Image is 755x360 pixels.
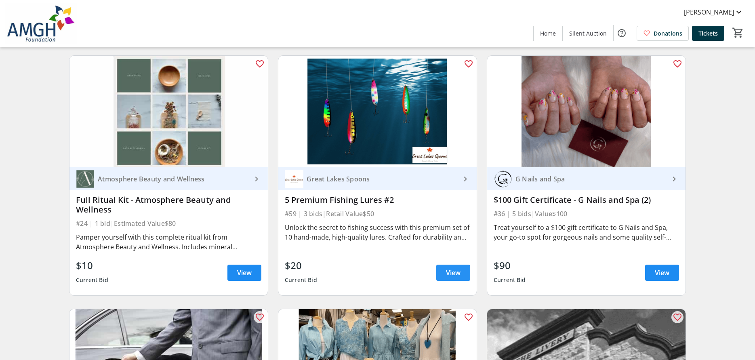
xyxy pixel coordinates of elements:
[255,312,265,322] mat-icon: favorite_outline
[69,167,268,190] a: Atmosphere Beauty and Wellness Atmosphere Beauty and Wellness
[285,223,470,242] div: Unlock the secret to fishing success with this premium set of 10 hand-made, high-quality lures. C...
[494,195,679,205] div: $100 Gift Certificate - G Nails and Spa (2)
[76,232,261,252] div: Pamper yourself with this complete ritual kit from Atmosphere Beauty and Wellness. Includes miner...
[494,223,679,242] div: Treat yourself to a $100 gift certificate to G Nails and Spa, your go-to spot for gorgeous nails ...
[487,56,686,167] img: $100 Gift Certificate - G Nails and Spa (2)
[645,265,679,281] a: View
[534,26,562,41] a: Home
[669,174,679,184] mat-icon: keyboard_arrow_right
[69,56,268,167] img: Full Ritual Kit - Atmosphere Beauty and Wellness
[677,6,750,19] button: [PERSON_NAME]
[5,3,77,44] img: Alexandra Marine & General Hospital Foundation's Logo
[494,208,679,219] div: #36 | 5 bids | Value $100
[461,174,470,184] mat-icon: keyboard_arrow_right
[692,26,724,41] a: Tickets
[95,175,252,183] div: Atmosphere Beauty and Wellness
[285,258,317,273] div: $20
[446,268,461,278] span: View
[494,258,526,273] div: $90
[540,29,556,38] span: Home
[278,167,477,190] a: Great Lakes SpoonsGreat Lakes Spoons
[76,195,261,215] div: Full Ritual Kit - Atmosphere Beauty and Wellness
[614,25,630,41] button: Help
[673,312,682,322] mat-icon: favorite_outline
[76,258,108,273] div: $10
[494,170,512,188] img: G Nails and Spa
[76,218,261,229] div: #24 | 1 bid | Estimated Value $80
[637,26,689,41] a: Donations
[487,167,686,190] a: G Nails and Spa G Nails and Spa
[436,265,470,281] a: View
[563,26,613,41] a: Silent Auction
[76,273,108,287] div: Current Bid
[698,29,718,38] span: Tickets
[255,59,265,69] mat-icon: favorite_outline
[285,208,470,219] div: #59 | 3 bids | Retail Value $50
[285,170,303,188] img: Great Lakes Spoons
[278,56,477,167] img: 5 Premium Fishing Lures #2
[684,7,734,17] span: [PERSON_NAME]
[227,265,261,281] a: View
[673,59,682,69] mat-icon: favorite_outline
[464,59,473,69] mat-icon: favorite_outline
[512,175,669,183] div: G Nails and Spa
[237,268,252,278] span: View
[494,273,526,287] div: Current Bid
[76,170,95,188] img: Atmosphere Beauty and Wellness
[303,175,461,183] div: Great Lakes Spoons
[285,195,470,205] div: 5 Premium Fishing Lures #2
[654,29,682,38] span: Donations
[731,25,745,40] button: Cart
[464,312,473,322] mat-icon: favorite_outline
[285,273,317,287] div: Current Bid
[655,268,669,278] span: View
[569,29,607,38] span: Silent Auction
[252,174,261,184] mat-icon: keyboard_arrow_right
